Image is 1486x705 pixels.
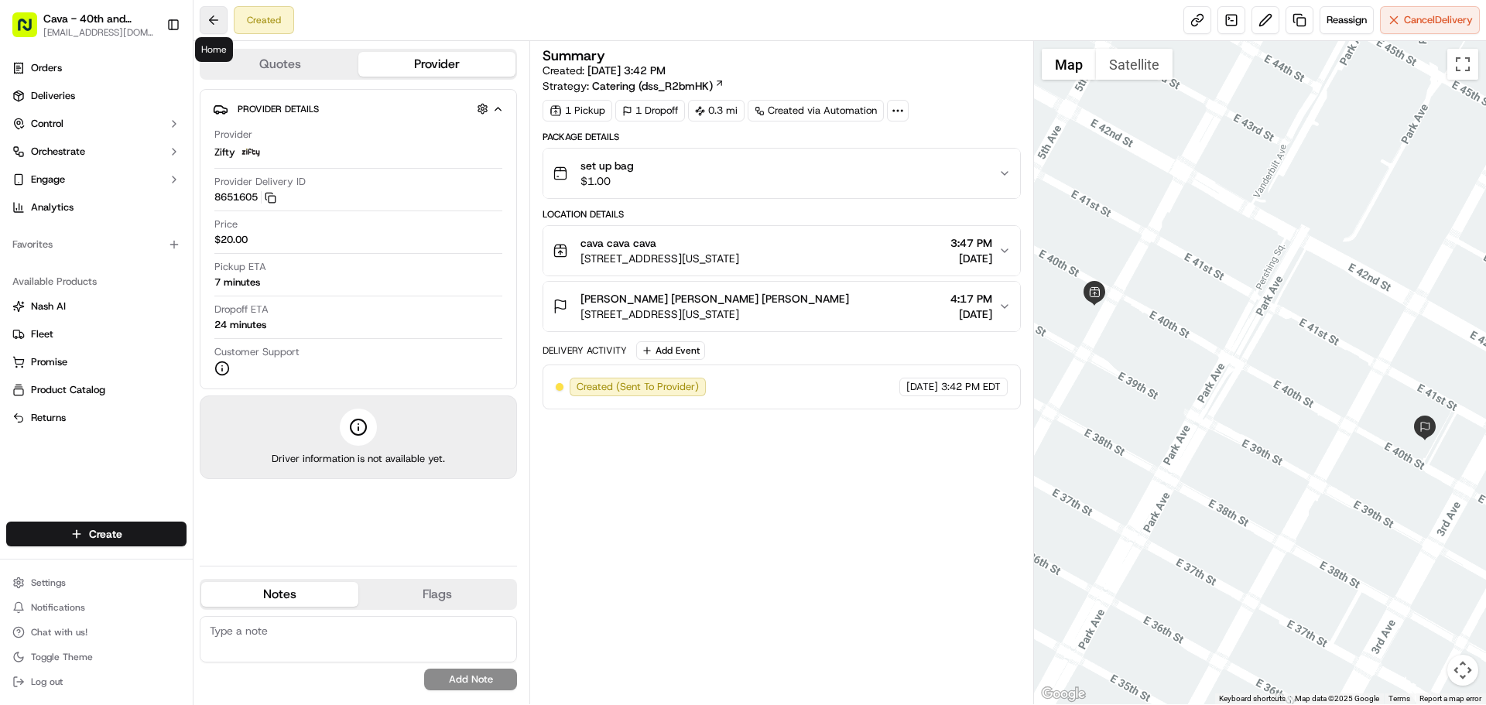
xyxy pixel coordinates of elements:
span: 11:37 AM [141,280,185,293]
span: Pickup ETA [214,260,266,274]
button: Engage [6,167,187,192]
button: Product Catalog [6,378,187,402]
span: Returns [31,411,66,425]
span: Customer Support [214,345,300,359]
button: Log out [6,671,187,693]
div: Hello Order for [PERSON_NAME] driver is late for pickup [101,408,274,464]
span: Created: [543,63,666,78]
span: 3:42 PM EDT [941,380,1001,394]
h3: Summary [543,49,605,63]
div: Package Details [543,131,1020,143]
span: Provider Details [238,103,319,115]
span: Catering (dss_R2bmHK) [592,78,713,94]
button: Show satellite imagery [1096,49,1173,80]
img: Google [1038,684,1089,704]
a: Deliveries [6,84,187,108]
a: Fleet [12,327,180,341]
button: Toggle Theme [6,646,187,668]
button: [PERSON_NAME] [PERSON_NAME] [PERSON_NAME][STREET_ADDRESS][US_STATE]4:17 PM[DATE] [543,282,1019,331]
div: 7 minutes [214,275,260,289]
span: Fleet [31,327,53,341]
span: $1.00 [580,173,634,189]
span: Create [89,526,122,542]
button: CancelDelivery [1380,6,1480,34]
button: Fleet [6,322,187,347]
span: set up bag [580,158,634,173]
button: Toggle fullscreen view [1447,49,1478,80]
span: Toggle Theme [31,651,93,663]
span: Control [31,117,63,131]
button: Control [6,111,187,136]
span: Price [214,217,238,231]
span: Chat with us! [31,626,87,638]
span: [DATE] [950,306,992,322]
span: Nash AI [31,299,66,313]
button: 8651605 [214,190,276,204]
span: 11:37 AM [238,208,282,221]
div: Delivery Activity [543,344,627,357]
button: Chat with us! [6,621,187,643]
button: Show street map [1042,49,1096,80]
span: Deliveries [31,89,75,103]
span: Reassign [1327,13,1367,27]
button: [EMAIL_ADDRESS][DOMAIN_NAME] [43,26,154,39]
span: Product Catalog [31,383,105,397]
span: 4:17 PM [950,291,992,306]
div: Available Products [6,269,187,294]
button: Notifications [6,597,187,618]
span: $20.00 [214,233,248,247]
span: [DATE] [950,251,992,266]
span: [DATE] 3:42 PM [587,63,666,77]
button: Create [6,522,187,546]
span: Promise [31,355,67,369]
img: 1736555255976-a54dd68f-1ca7-489b-9aae-adbdc363a1c4 [31,261,43,273]
a: Promise [12,355,180,369]
button: Map camera controls [1447,655,1478,686]
span: Log out [31,676,63,688]
a: Open this area in Google Maps (opens a new window) [1038,684,1089,704]
div: Favorites [6,232,187,257]
a: Product Catalog [12,383,180,397]
button: set up bag$1.00 [543,149,1019,198]
a: Orders [6,56,187,80]
span: [STREET_ADDRESS][US_STATE] [580,251,739,266]
span: Provider [214,128,252,142]
span: Cancel Delivery [1404,13,1473,27]
button: back [15,12,34,31]
a: Analytics [6,195,187,220]
span: Created (Sent To Provider) [577,380,699,394]
span: Dropoff ETA [214,303,269,317]
button: Nash AI [6,294,187,319]
a: Report a map error [1419,694,1481,703]
button: Cava - 40th and [PERSON_NAME][EMAIL_ADDRESS][DOMAIN_NAME] [6,6,160,43]
button: Cava - 40th and [PERSON_NAME] [43,11,154,26]
button: Settings [6,572,187,594]
div: 1 Dropoff [615,100,685,121]
span: [DATE] [906,380,938,394]
button: Provider Details [213,96,504,121]
a: Returns [12,411,180,425]
span: Map data ©2025 Google [1295,694,1379,703]
span: Notifications [31,601,85,614]
span: cava cava cava [580,235,656,251]
div: ive called the driver twice he doesnt answer [101,321,274,358]
div: 0.3 mi [688,100,745,121]
span: 3:47 PM [950,235,992,251]
img: Klarizel Pensader [15,245,40,270]
button: Provider [358,52,515,77]
button: cava cava cava[STREET_ADDRESS][US_STATE]3:47 PM[DATE] [543,226,1019,275]
button: Orchestrate [6,139,187,164]
a: Created via Automation [748,100,884,121]
button: Promise [6,350,187,375]
span: Provider Delivery ID [214,175,306,189]
div: Location Details [543,208,1020,221]
button: Quotes [201,52,358,77]
img: Go home [40,12,59,31]
div: 24 minutes [214,318,266,332]
button: Reassign [1320,6,1374,34]
span: [STREET_ADDRESS][US_STATE] [580,306,849,322]
span: [PERSON_NAME] [PERSON_NAME] [PERSON_NAME] [580,291,849,306]
button: Add Event [636,341,705,360]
